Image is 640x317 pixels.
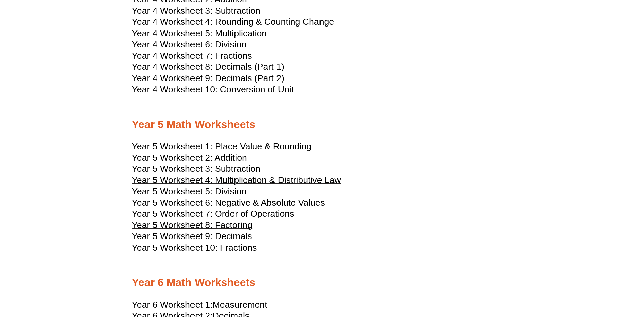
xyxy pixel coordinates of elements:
[132,9,260,15] a: Year 4 Worksheet 3: Subtraction
[132,84,294,94] span: Year 4 Worksheet 10: Conversion of Unit
[132,223,253,230] a: Year 5 Worksheet 8: Factoring
[132,186,247,196] span: Year 5 Worksheet 5: Division
[528,241,640,317] iframe: Chat Widget
[132,231,252,241] span: Year 5 Worksheet 9: Decimals
[132,189,247,196] a: Year 5 Worksheet 5: Division
[213,300,267,310] span: Measurement
[132,73,284,83] span: Year 4 Worksheet 9: Decimals (Part 2)
[132,54,252,60] a: Year 4 Worksheet 7: Fractions
[132,300,213,310] span: Year 6 Worksheet 1:
[132,65,284,71] a: Year 4 Worksheet 8: Decimals (Part 1)
[132,156,247,162] a: Year 5 Worksheet 2: Addition
[132,212,294,218] a: Year 5 Worksheet 7: Order of Operations
[132,153,247,163] span: Year 5 Worksheet 2: Addition
[132,209,294,219] span: Year 5 Worksheet 7: Order of Operations
[132,118,508,132] h2: Year 5 Math Worksheets
[132,39,247,49] span: Year 4 Worksheet 6: Division
[132,51,252,61] span: Year 4 Worksheet 7: Fractions
[132,201,325,207] a: Year 5 Worksheet 6: Negative & Absolute Values
[132,303,267,309] a: Year 6 Worksheet 1:Measurement
[132,276,508,290] h2: Year 6 Math Worksheets
[132,76,284,83] a: Year 4 Worksheet 9: Decimals (Part 2)
[132,28,267,38] span: Year 4 Worksheet 5: Multiplication
[132,62,284,72] span: Year 4 Worksheet 8: Decimals (Part 1)
[132,87,294,94] a: Year 4 Worksheet 10: Conversion of Unit
[132,178,341,185] a: Year 5 Worksheet 4: Multiplication & Distributive Law
[132,42,247,49] a: Year 4 Worksheet 6: Division
[132,167,260,173] a: Year 5 Worksheet 3: Subtraction
[132,6,260,16] span: Year 4 Worksheet 3: Subtraction
[132,141,311,151] span: Year 5 Worksheet 1: Place Value & Rounding
[132,220,253,230] span: Year 5 Worksheet 8: Factoring
[132,164,260,174] span: Year 5 Worksheet 3: Subtraction
[132,243,257,253] span: Year 5 Worksheet 10: Fractions
[132,175,341,185] span: Year 5 Worksheet 4: Multiplication & Distributive Law
[132,234,252,241] a: Year 5 Worksheet 9: Decimals
[132,198,325,208] span: Year 5 Worksheet 6: Negative & Absolute Values
[132,144,311,151] a: Year 5 Worksheet 1: Place Value & Rounding
[132,31,267,38] a: Year 4 Worksheet 5: Multiplication
[132,246,257,252] a: Year 5 Worksheet 10: Fractions
[132,20,334,27] a: Year 4 Worksheet 4: Rounding & Counting Change
[132,17,334,27] span: Year 4 Worksheet 4: Rounding & Counting Change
